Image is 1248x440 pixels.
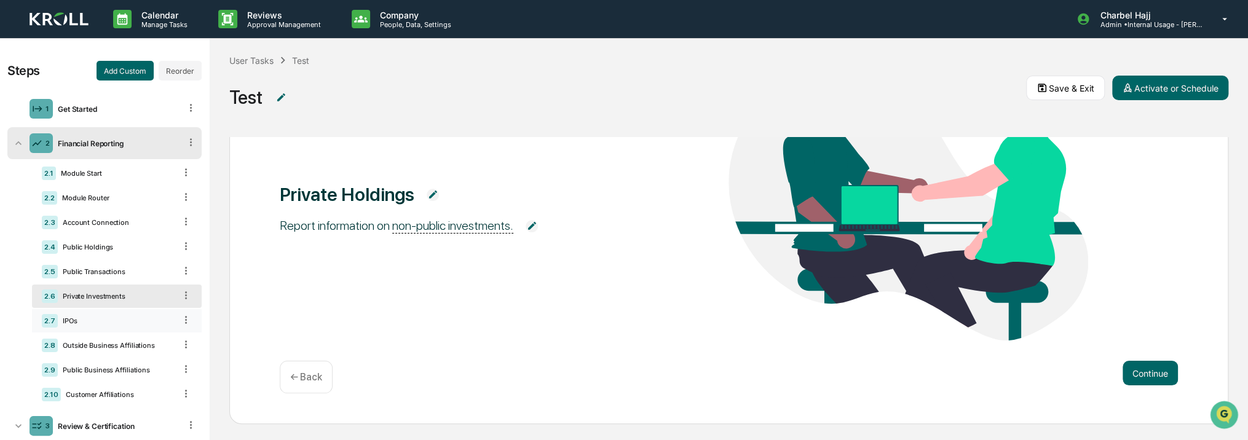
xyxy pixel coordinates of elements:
div: 🗄️ [89,156,99,166]
span: Pylon [122,208,149,218]
div: Get Started [53,104,180,114]
div: 🖐️ [12,156,22,166]
img: Additional Document Icon [526,220,538,232]
div: Report information on [280,218,513,234]
p: Reviews [237,10,327,20]
p: Company [370,10,457,20]
div: Start new chat [42,94,202,106]
img: Additional Document Icon [427,189,439,201]
p: Charbel Hajj [1090,10,1204,20]
div: IPOs [58,316,175,325]
div: 🔎 [12,179,22,189]
div: Test [292,55,309,66]
p: Manage Tasks [132,20,194,29]
div: 2.10 [42,388,61,401]
div: Public Business Affiliations [58,366,175,374]
div: Account Connection [58,218,175,227]
div: Test [229,86,263,108]
p: People, Data, Settings [370,20,457,29]
div: 2.9 [42,363,58,377]
span: Preclearance [25,155,79,167]
div: Financial Reporting [53,139,180,148]
div: Review & Certification [53,422,180,431]
a: 🗄️Attestations [84,150,157,172]
button: Save & Exit [1026,76,1105,100]
p: Calendar [132,10,194,20]
div: Customer Affiliations [61,390,175,399]
div: 3 [45,422,50,430]
div: 2.8 [42,339,58,352]
div: Steps [7,63,40,78]
div: 2.1 [42,167,56,180]
button: Reorder [159,61,202,81]
img: logo [30,12,89,26]
img: 1746055101610-c473b297-6a78-478c-a979-82029cc54cd1 [12,94,34,116]
span: Attestations [101,155,152,167]
div: 2.3 [42,216,58,229]
button: Continue [1123,361,1178,385]
div: Public Holdings [58,243,175,251]
div: We're available if you need us! [42,106,156,116]
a: Powered byPylon [87,208,149,218]
div: 2 [45,139,50,147]
button: Activate or Schedule [1112,76,1228,100]
a: 🔎Data Lookup [7,173,82,195]
div: Module Router [57,194,175,202]
div: 2.5 [42,265,58,278]
div: 2.4 [42,240,58,254]
div: 2.6 [42,289,58,303]
p: Admin • Internal Usage - [PERSON_NAME] [1090,20,1204,29]
iframe: Open customer support [1209,399,1242,433]
img: Additional Document Icon [275,92,287,104]
button: Start new chat [209,98,224,112]
span: Data Lookup [25,178,77,191]
div: 1 [45,104,49,113]
p: How can we help? [12,26,224,45]
div: Private Holdings [280,183,414,205]
p: Approval Management [237,20,327,29]
div: User Tasks [229,55,274,66]
u: non-public investments. [392,218,513,234]
div: Outside Business Affiliations [58,341,175,350]
img: Private Holdings [729,68,1088,340]
div: Private Investments [58,292,175,301]
div: Module Start [56,169,175,178]
a: 🖐️Preclearance [7,150,84,172]
div: Public Transactions [58,267,175,276]
div: 2.2 [42,191,57,205]
p: ← Back [290,371,322,383]
div: 2.7 [42,314,58,328]
button: Add Custom [97,61,154,81]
